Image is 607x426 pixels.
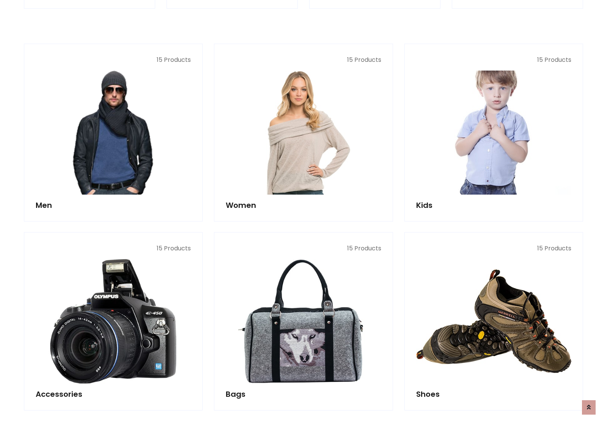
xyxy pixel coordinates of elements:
[36,55,191,64] p: 15 Products
[36,390,191,399] h5: Accessories
[226,55,381,64] p: 15 Products
[36,244,191,253] p: 15 Products
[416,390,571,399] h5: Shoes
[36,201,191,210] h5: Men
[226,390,381,399] h5: Bags
[416,244,571,253] p: 15 Products
[226,201,381,210] h5: Women
[226,244,381,253] p: 15 Products
[416,201,571,210] h5: Kids
[416,55,571,64] p: 15 Products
